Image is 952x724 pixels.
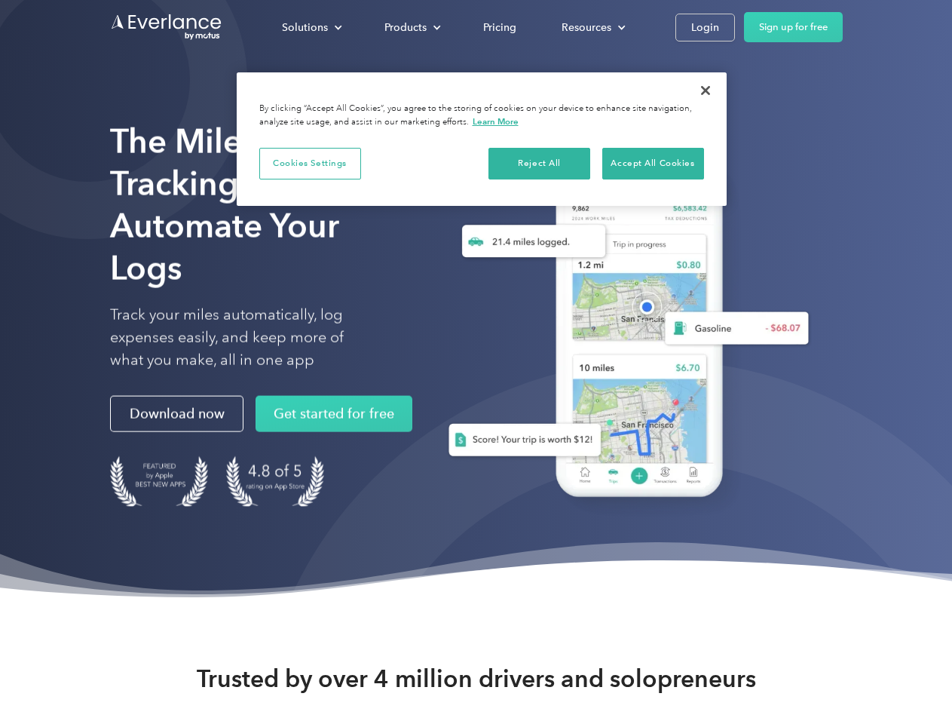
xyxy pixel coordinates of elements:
div: Cookie banner [237,72,727,206]
div: Login [691,18,719,37]
button: Accept All Cookies [602,148,704,179]
div: Products [384,18,427,37]
a: Pricing [468,14,531,41]
div: Solutions [282,18,328,37]
button: Reject All [488,148,590,179]
a: Download now [110,396,243,432]
img: Everlance, mileage tracker app, expense tracking app [424,143,821,520]
img: Badge for Featured by Apple Best New Apps [110,456,208,507]
a: Get started for free [256,396,412,432]
button: Cookies Settings [259,148,361,179]
div: Resources [562,18,611,37]
div: Privacy [237,72,727,206]
div: Solutions [267,14,354,41]
div: Pricing [483,18,516,37]
button: Close [689,74,722,107]
a: Login [675,14,735,41]
a: More information about your privacy, opens in a new tab [473,116,519,127]
p: Track your miles automatically, log expenses easily, and keep more of what you make, all in one app [110,304,379,372]
div: Resources [546,14,638,41]
div: By clicking “Accept All Cookies”, you agree to the storing of cookies on your device to enhance s... [259,103,704,129]
div: Products [369,14,453,41]
img: 4.9 out of 5 stars on the app store [226,456,324,507]
a: Sign up for free [744,12,843,42]
a: Go to homepage [110,13,223,41]
strong: Trusted by over 4 million drivers and solopreneurs [197,664,756,694]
